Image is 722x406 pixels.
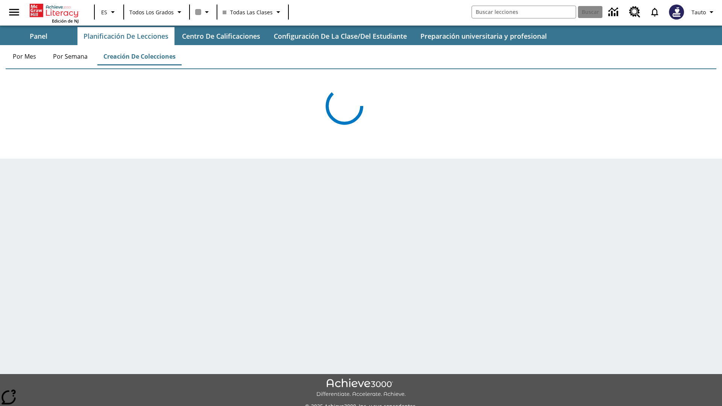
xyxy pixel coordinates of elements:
[52,18,79,24] span: Edición de NJ
[30,3,79,18] a: Portada
[645,2,664,22] a: Notificaciones
[223,8,273,16] span: Todas las clases
[604,2,625,23] a: Centro de información
[97,5,121,19] button: Lenguaje: ES, Selecciona un idioma
[268,27,413,45] button: Configuración de la clase/del estudiante
[692,8,706,16] span: Tauto
[689,5,719,19] button: Perfil/Configuración
[6,47,43,65] button: Por mes
[129,8,174,16] span: Todos los grados
[3,1,25,23] button: Abrir el menú lateral
[101,8,107,16] span: ES
[47,47,94,65] button: Por semana
[316,379,406,398] img: Achieve3000 Differentiate Accelerate Achieve
[176,27,266,45] button: Centro de calificaciones
[126,5,187,19] button: Grado: Todos los grados, Elige un grado
[414,27,553,45] button: Preparación universitaria y profesional
[664,2,689,22] button: Escoja un nuevo avatar
[220,5,286,19] button: Clase: Todas las clases, Selecciona una clase
[97,47,182,65] button: Creación de colecciones
[30,2,79,24] div: Portada
[669,5,684,20] img: Avatar
[472,6,576,18] input: Buscar campo
[1,27,76,45] button: Panel
[77,27,174,45] button: Planificación de lecciones
[625,2,645,22] a: Centro de recursos, Se abrirá en una pestaña nueva.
